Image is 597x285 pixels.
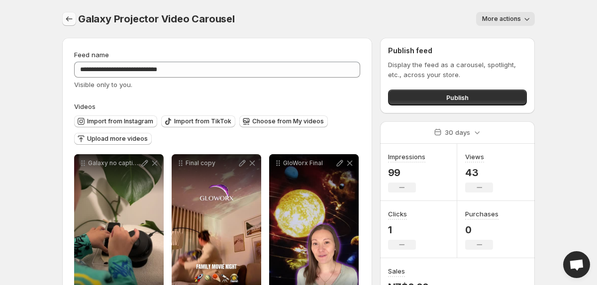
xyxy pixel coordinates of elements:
[174,117,231,125] span: Import from TikTok
[388,266,405,276] h3: Sales
[186,159,237,167] p: Final copy
[74,81,132,89] span: Visible only to you.
[388,90,527,105] button: Publish
[74,102,96,110] span: Videos
[476,12,535,26] button: More actions
[74,133,152,145] button: Upload more videos
[239,115,328,127] button: Choose from My videos
[62,12,76,26] button: Settings
[74,115,157,127] button: Import from Instagram
[388,209,407,219] h3: Clicks
[465,209,498,219] h3: Purchases
[563,251,590,278] div: Open chat
[388,224,416,236] p: 1
[161,115,235,127] button: Import from TikTok
[465,224,498,236] p: 0
[388,152,425,162] h3: Impressions
[88,159,140,167] p: Galaxy no caption
[87,135,148,143] span: Upload more videos
[445,127,470,137] p: 30 days
[465,167,493,179] p: 43
[388,46,527,56] h2: Publish feed
[465,152,484,162] h3: Views
[446,93,469,102] span: Publish
[283,159,335,167] p: GloWorx Final
[482,15,521,23] span: More actions
[74,51,109,59] span: Feed name
[388,167,425,179] p: 99
[78,13,235,25] span: Galaxy Projector Video Carousel
[388,60,527,80] p: Display the feed as a carousel, spotlight, etc., across your store.
[87,117,153,125] span: Import from Instagram
[252,117,324,125] span: Choose from My videos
